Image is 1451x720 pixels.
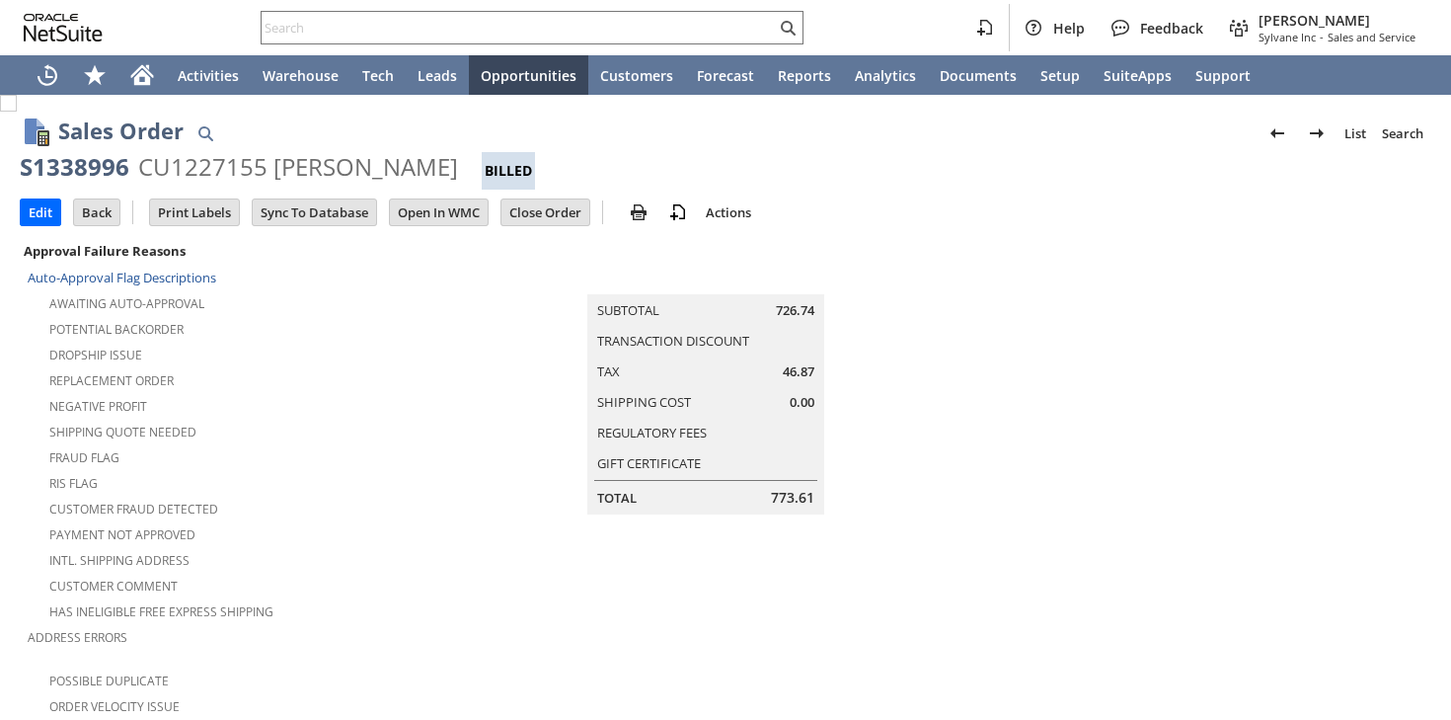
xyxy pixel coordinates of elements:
[597,301,659,319] a: Subtotal
[193,121,217,145] img: Quick Find
[253,200,376,225] input: Sync To Database
[49,526,195,543] a: Payment not approved
[697,66,754,85] span: Forecast
[20,238,465,264] div: Approval Failure Reasons
[178,66,239,85] span: Activities
[21,200,60,225] input: Edit
[776,16,800,40] svg: Search
[28,629,127,646] a: Address Errors
[1305,121,1329,145] img: Next
[418,66,457,85] span: Leads
[58,115,184,147] h1: Sales Order
[49,501,218,518] a: Customer Fraud Detected
[778,66,831,85] span: Reports
[49,347,142,363] a: Dropship Issue
[251,55,350,95] a: Warehouse
[350,55,406,95] a: Tech
[627,200,650,224] img: print.svg
[855,66,916,85] span: Analytics
[469,55,588,95] a: Opportunities
[49,398,147,415] a: Negative Profit
[74,200,119,225] input: Back
[1336,118,1374,149] a: List
[390,200,488,225] input: Open In WMC
[790,393,814,412] span: 0.00
[1259,30,1316,44] span: Sylvane Inc
[49,295,204,312] a: Awaiting Auto-Approval
[28,269,216,286] a: Auto-Approval Flag Descriptions
[1265,121,1289,145] img: Previous
[685,55,766,95] a: Forecast
[24,55,71,95] a: Recent Records
[49,578,178,595] a: Customer Comment
[36,63,59,87] svg: Recent Records
[597,393,691,411] a: Shipping Cost
[597,454,701,472] a: Gift Certificate
[482,152,535,190] div: Billed
[783,362,814,381] span: 46.87
[597,424,707,441] a: Regulatory Fees
[49,372,174,389] a: Replacement Order
[166,55,251,95] a: Activities
[940,66,1017,85] span: Documents
[766,55,843,95] a: Reports
[24,14,103,41] svg: logo
[49,475,98,492] a: RIS flag
[49,673,169,689] a: Possible Duplicate
[49,603,273,620] a: Has Ineligible Free Express Shipping
[1053,19,1085,38] span: Help
[1320,30,1324,44] span: -
[587,263,824,294] caption: Summary
[1184,55,1262,95] a: Support
[49,698,180,715] a: Order Velocity Issue
[20,151,129,183] div: S1338996
[130,63,154,87] svg: Home
[597,489,637,507] a: Total
[597,332,749,350] a: Transaction Discount
[49,321,184,338] a: Potential Backorder
[1140,19,1203,38] span: Feedback
[263,66,339,85] span: Warehouse
[771,488,814,508] span: 773.61
[481,66,576,85] span: Opportunities
[406,55,469,95] a: Leads
[1104,66,1172,85] span: SuiteApps
[928,55,1029,95] a: Documents
[83,63,107,87] svg: Shortcuts
[262,16,776,40] input: Search
[49,424,196,440] a: Shipping Quote Needed
[138,151,458,183] div: CU1227155 [PERSON_NAME]
[1195,66,1251,85] span: Support
[362,66,394,85] span: Tech
[666,200,690,224] img: add-record.svg
[588,55,685,95] a: Customers
[1259,11,1415,30] span: [PERSON_NAME]
[1328,30,1415,44] span: Sales and Service
[600,66,673,85] span: Customers
[150,200,239,225] input: Print Labels
[49,552,190,569] a: Intl. Shipping Address
[501,200,589,225] input: Close Order
[1040,66,1080,85] span: Setup
[843,55,928,95] a: Analytics
[1029,55,1092,95] a: Setup
[597,362,620,380] a: Tax
[776,301,814,320] span: 726.74
[698,203,759,221] a: Actions
[1374,118,1431,149] a: Search
[49,449,119,466] a: Fraud Flag
[1092,55,1184,95] a: SuiteApps
[118,55,166,95] a: Home
[71,55,118,95] div: Shortcuts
